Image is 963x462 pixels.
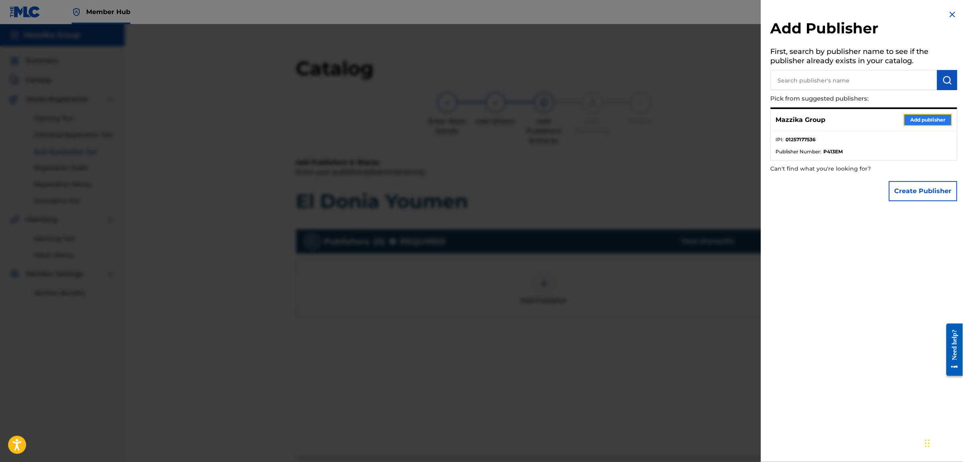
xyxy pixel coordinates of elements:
div: Drag [925,431,930,456]
iframe: Chat Widget [923,423,963,462]
h2: Add Publisher [771,19,957,40]
span: IPI : [776,136,784,143]
img: MLC Logo [10,6,41,18]
input: Search publisher's name [771,70,937,90]
p: Can't find what you're looking for? [771,161,911,177]
strong: 01257177536 [786,136,816,143]
span: Member Hub [86,7,130,16]
span: Publisher Number : [776,148,822,155]
button: Create Publisher [889,181,957,201]
h5: First, search by publisher name to see if the publisher already exists in your catalog. [771,45,957,70]
img: Search Works [942,75,952,85]
p: Pick from suggested publishers: [771,90,911,107]
button: Add publisher [904,114,952,126]
p: Mazzika Group [776,115,826,125]
iframe: Resource Center [940,318,963,382]
img: Top Rightsholder [72,7,81,17]
strong: P413EM [824,148,843,155]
